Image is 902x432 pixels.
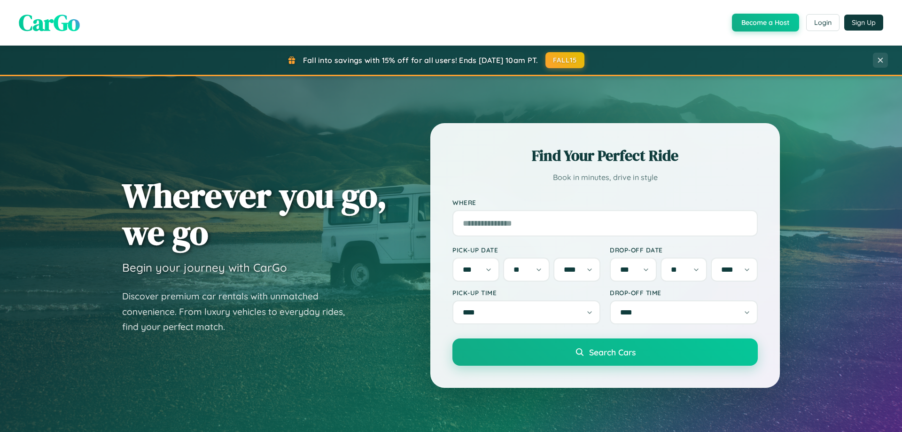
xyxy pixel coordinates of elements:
button: FALL15 [545,52,585,68]
p: Book in minutes, drive in style [452,171,758,184]
h3: Begin your journey with CarGo [122,260,287,275]
button: Become a Host [732,14,799,31]
label: Where [452,198,758,206]
span: CarGo [19,7,80,38]
p: Discover premium car rentals with unmatched convenience. From luxury vehicles to everyday rides, ... [122,289,357,335]
label: Drop-off Date [610,246,758,254]
h2: Find Your Perfect Ride [452,145,758,166]
button: Sign Up [844,15,883,31]
button: Login [806,14,840,31]
label: Pick-up Time [452,289,600,297]
label: Pick-up Date [452,246,600,254]
label: Drop-off Time [610,289,758,297]
span: Search Cars [589,347,636,357]
h1: Wherever you go, we go [122,177,387,251]
span: Fall into savings with 15% off for all users! Ends [DATE] 10am PT. [303,55,538,65]
button: Search Cars [452,338,758,366]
